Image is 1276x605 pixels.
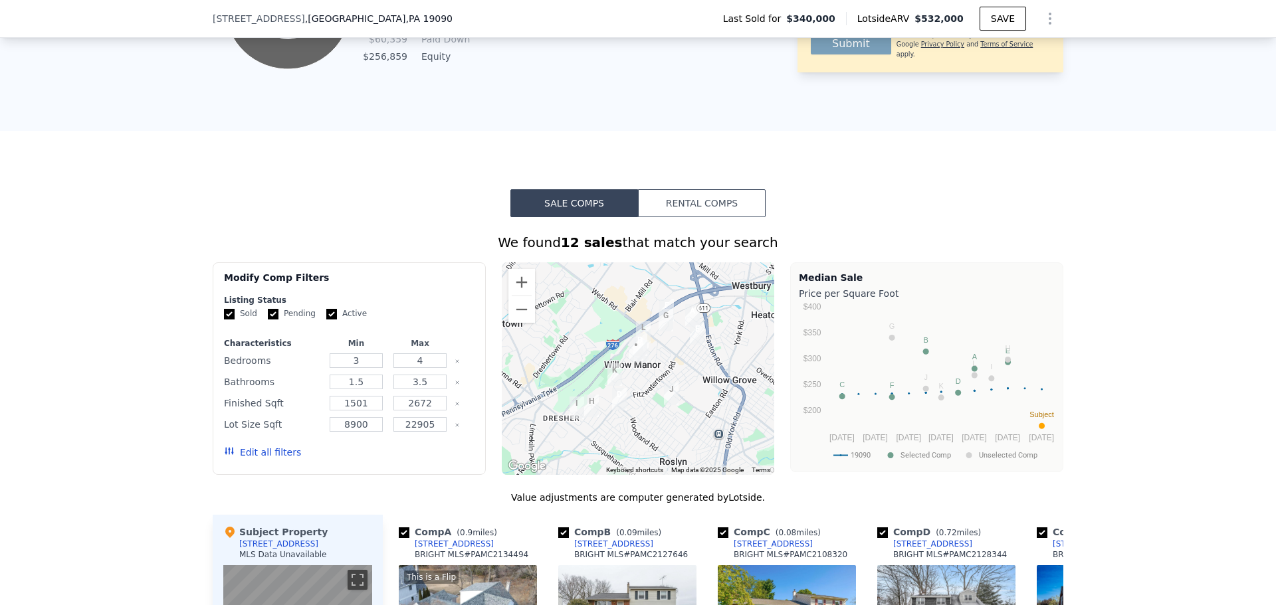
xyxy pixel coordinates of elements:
[671,466,744,474] span: Map data ©2025 Google
[1037,539,1132,549] a: [STREET_ADDRESS]
[734,539,813,549] div: [STREET_ADDRESS]
[803,328,821,337] text: $350
[224,394,322,412] div: Finished Sqft
[921,41,964,48] a: Privacy Policy
[778,528,796,537] span: 0.08
[659,377,684,410] div: 2651 Rubicam Ave
[558,525,667,539] div: Comp B
[995,433,1020,442] text: [DATE]
[851,451,871,460] text: 19090
[962,433,987,442] text: [DATE]
[829,433,855,442] text: [DATE]
[752,466,770,474] a: Terms (opens in new tab)
[268,309,278,319] input: Pending
[654,294,679,327] div: 2240 Carlson Dr
[786,12,835,25] span: $340,000
[839,381,845,389] text: C
[980,41,1033,48] a: Terms of Service
[718,539,813,549] a: [STREET_ADDRESS]
[811,33,891,54] button: Submit
[877,525,986,539] div: Comp D
[224,415,322,434] div: Lot Size Sqft
[508,296,535,323] button: Zoom out
[223,525,328,539] div: Subject Property
[455,401,460,406] button: Clear
[799,271,1055,284] div: Median Sale
[415,549,528,560] div: BRIGHT MLS # PAMC2134494
[602,358,627,391] div: 1505 Jill Rd
[1006,344,1011,352] text: H
[972,353,978,361] text: A
[979,451,1037,460] text: Unselected Comp
[419,49,478,64] td: Equity
[627,328,653,361] div: 107 Dale Rd
[928,433,954,442] text: [DATE]
[326,308,367,319] label: Active
[579,389,604,422] div: 1230 Glenburnie Ln
[224,338,322,349] div: Characteristics
[896,433,921,442] text: [DATE]
[619,528,637,537] span: 0.09
[631,315,656,349] div: 136 Maple Ave
[914,13,964,24] span: $532,000
[623,333,649,366] div: 106 Woodlyn Ave
[611,528,667,537] span: ( miles)
[224,446,301,459] button: Edit all filters
[1053,549,1166,560] div: BRIGHT MLS # PAMC2138946
[1037,525,1144,539] div: Comp E
[1029,433,1054,442] text: [DATE]
[213,491,1063,504] div: Value adjustments are computer generated by Lotside .
[877,539,972,549] a: [STREET_ADDRESS]
[980,7,1026,31] button: SAVE
[890,381,895,389] text: F
[510,189,638,217] button: Sale Comps
[399,539,494,549] a: [STREET_ADDRESS]
[1053,539,1132,549] div: [STREET_ADDRESS]
[893,549,1007,560] div: BRIGHT MLS # PAMC2128344
[505,458,549,475] a: Open this area in Google Maps (opens a new window)
[723,12,787,25] span: Last Sold for
[508,269,535,296] button: Zoom in
[213,12,305,25] span: [STREET_ADDRESS]
[923,336,928,344] text: B
[803,354,821,363] text: $300
[326,309,337,319] input: Active
[224,308,257,319] label: Sold
[803,406,821,415] text: $200
[803,302,821,311] text: $400
[224,351,322,370] div: Bedrooms
[399,525,502,539] div: Comp A
[224,295,475,305] div: Listing Status
[505,458,549,475] img: Google
[419,32,478,46] td: Paid Down
[455,422,460,428] button: Clear
[405,13,453,24] span: , PA 19090
[799,284,1055,303] div: Price per Square Foot
[1006,347,1010,355] text: E
[629,335,654,368] div: 1800 Willow Ave
[889,322,895,330] text: G
[901,451,951,460] text: Selected Comp
[939,382,944,390] text: K
[607,383,632,416] div: 2948 Woodland Rd
[239,539,318,549] div: [STREET_ADDRESS]
[606,466,663,475] button: Keyboard shortcuts
[451,528,502,537] span: ( miles)
[455,380,460,385] button: Clear
[224,271,475,295] div: Modify Comp Filters
[224,309,235,319] input: Sold
[939,528,957,537] span: 0.72
[391,338,449,349] div: Max
[561,234,623,250] strong: 12 sales
[348,570,368,590] button: Toggle fullscreen view
[990,363,992,371] text: I
[574,539,653,549] div: [STREET_ADDRESS]
[897,31,1050,59] div: This site is protected by reCAPTCHA and the Google and apply.
[362,49,408,64] td: $256,859
[893,539,972,549] div: [STREET_ADDRESS]
[972,359,976,367] text: L
[799,303,1055,469] svg: A chart.
[455,359,460,364] button: Clear
[574,549,688,560] div: BRIGHT MLS # PAMC2127646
